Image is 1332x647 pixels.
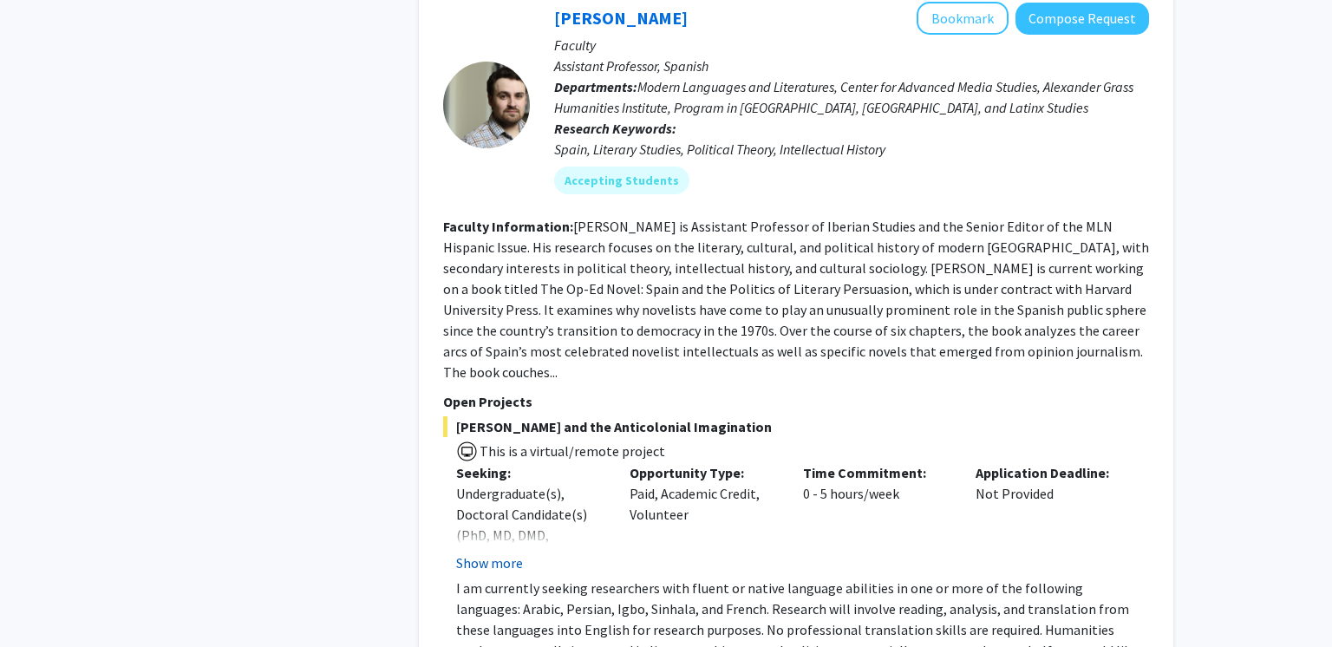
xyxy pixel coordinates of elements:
p: Seeking: [456,462,604,483]
p: Faculty [554,35,1149,56]
div: Not Provided [963,462,1136,573]
p: Open Projects [443,391,1149,412]
p: Application Deadline: [976,462,1123,483]
b: Faculty Information: [443,218,573,235]
span: This is a virtual/remote project [478,442,665,460]
div: Spain, Literary Studies, Political Theory, Intellectual History [554,139,1149,160]
p: Assistant Professor, Spanish [554,56,1149,76]
div: Undergraduate(s), Doctoral Candidate(s) (PhD, MD, DMD, PharmD, etc.) [456,483,604,566]
p: Time Commitment: [803,462,950,483]
button: Show more [456,552,523,573]
span: Modern Languages and Literatures, Center for Advanced Media Studies, Alexander Grass Humanities I... [554,78,1133,116]
button: Compose Request to Becquer Seguin [1015,3,1149,35]
div: Paid, Academic Credit, Volunteer [617,462,790,573]
mat-chip: Accepting Students [554,167,689,194]
a: [PERSON_NAME] [554,7,688,29]
button: Add Becquer Seguin to Bookmarks [917,2,1009,35]
div: 0 - 5 hours/week [790,462,963,573]
span: [PERSON_NAME] and the Anticolonial Imagination [443,416,1149,437]
iframe: Chat [13,569,74,634]
b: Research Keywords: [554,120,676,137]
p: Opportunity Type: [630,462,777,483]
fg-read-more: [PERSON_NAME] is Assistant Professor of Iberian Studies and the Senior Editor of the MLN Hispanic... [443,218,1149,381]
b: Departments: [554,78,637,95]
